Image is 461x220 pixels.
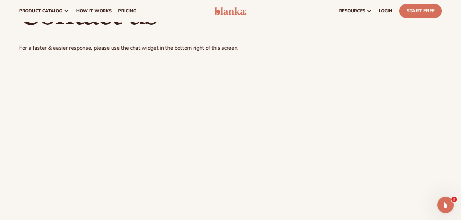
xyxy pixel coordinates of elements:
span: How It Works [76,8,112,14]
iframe: Intercom live chat [437,197,454,213]
a: Start Free [399,4,442,18]
p: For a faster & easier response, please use the chat widget in the bottom right of this screen. [19,45,442,52]
span: pricing [118,8,136,14]
span: product catalog [19,8,62,14]
span: LOGIN [379,8,392,14]
span: resources [339,8,365,14]
img: logo [215,7,247,15]
span: 2 [451,197,457,202]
